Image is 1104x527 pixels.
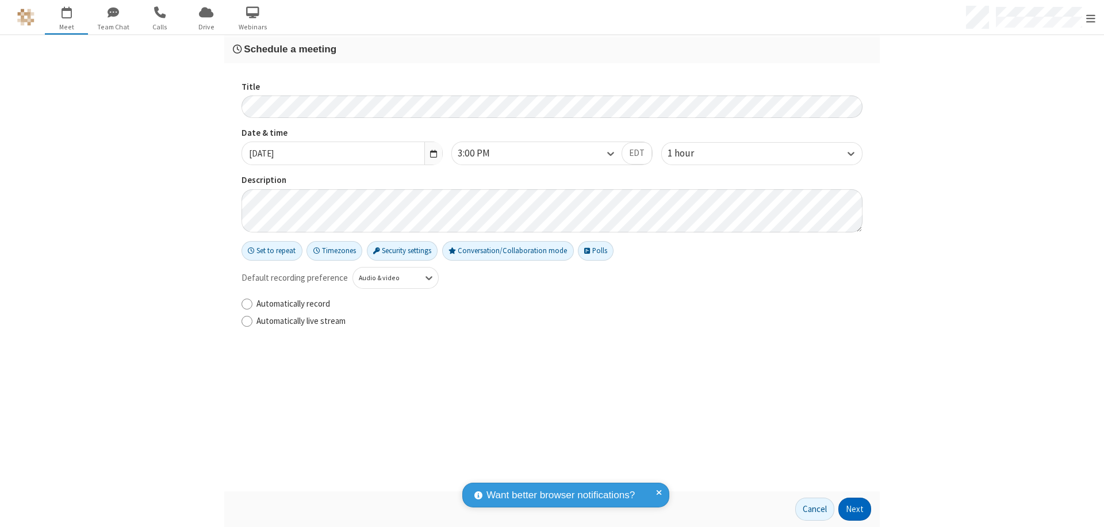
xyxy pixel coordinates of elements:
[306,241,362,261] button: Timezones
[241,81,862,94] label: Title
[668,146,714,161] div: 1 hour
[367,241,438,261] button: Security settings
[91,22,135,32] span: Team Chat
[231,22,274,32] span: Webinars
[442,241,574,261] button: Conversation/Collaboration mode
[486,488,635,503] span: Want better browser notifications?
[185,22,228,32] span: Drive
[17,9,34,26] img: QA Selenium DO NOT DELETE OR CHANGE
[578,241,614,261] button: Polls
[838,498,871,521] button: Next
[1075,497,1095,519] iframe: Chat
[241,174,862,187] label: Description
[241,272,348,285] span: Default recording preference
[256,315,862,328] label: Automatically live stream
[45,22,88,32] span: Meet
[244,43,336,55] span: Schedule a meeting
[241,241,302,261] button: Set to repeat
[622,142,652,165] button: EDT
[458,146,509,161] div: 3:00 PM
[256,297,862,311] label: Automatically record
[138,22,181,32] span: Calls
[795,498,834,521] button: Cancel
[241,127,443,140] label: Date & time
[359,273,413,283] div: Audio & video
